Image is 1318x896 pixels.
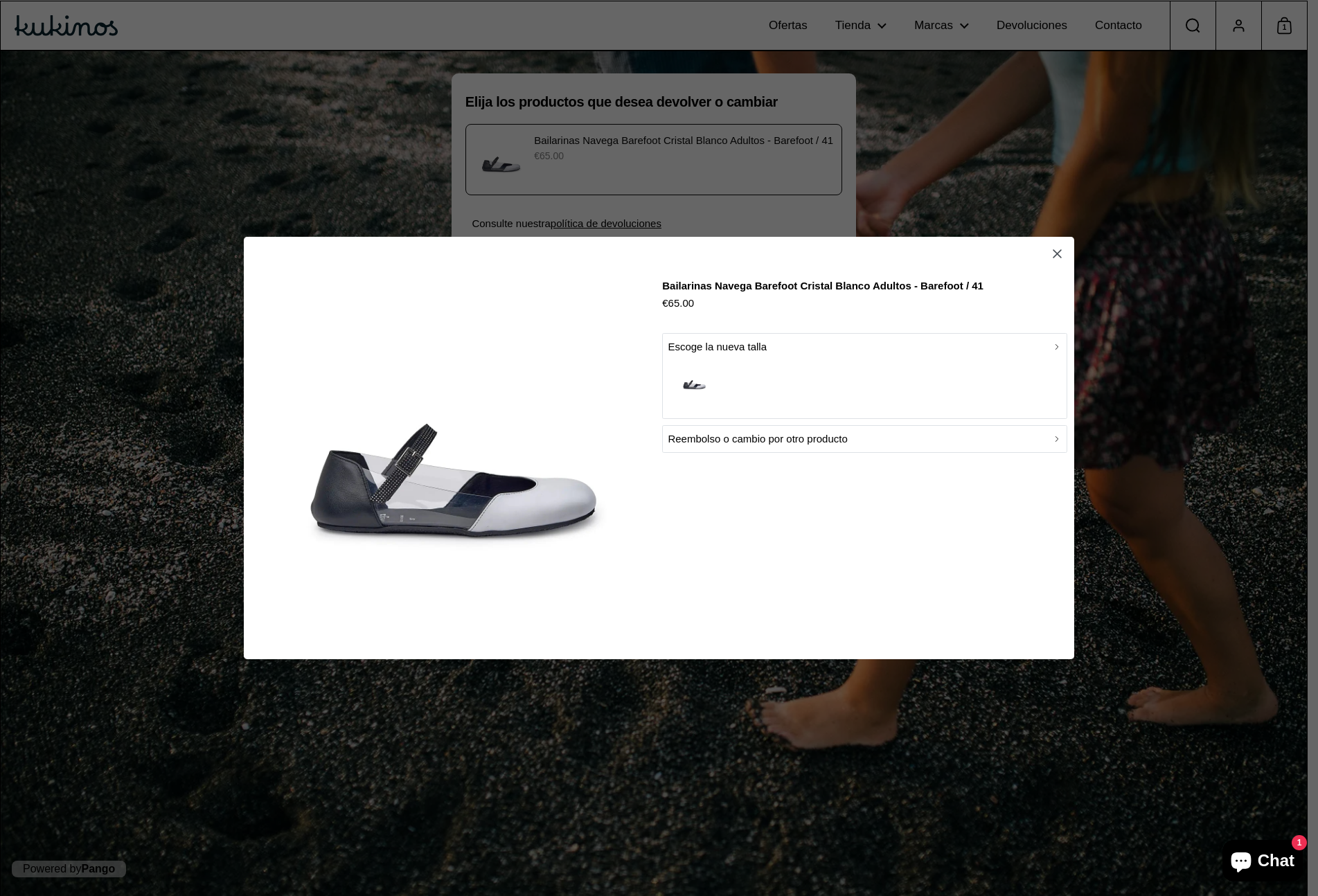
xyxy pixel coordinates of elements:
inbox-online-store-chat: Chat de la tienda online Shopify [1218,840,1307,885]
button: Reembolso o cambio por otro producto [662,425,1067,453]
p: Bailarinas Navega Barefoot Cristal Blanco Adultos - Barefoot / 41 [662,278,983,295]
img: Bailarinas Navega Barefoot Cristal Blanco (Preventa) - Kukinos [679,366,710,397]
button: Escoge la nueva tallaBailarinas Navega Barefoot Cristal Blanco (Preventa) - Kukinos [662,333,1067,419]
p: Escoge la nueva talla [668,339,767,355]
p: Reembolso o cambio por otro producto [668,431,847,447]
p: €65.00 [662,295,983,312]
img: bailarinas-cristal-blanco-vega-kukinos-01.webp [255,247,652,644]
